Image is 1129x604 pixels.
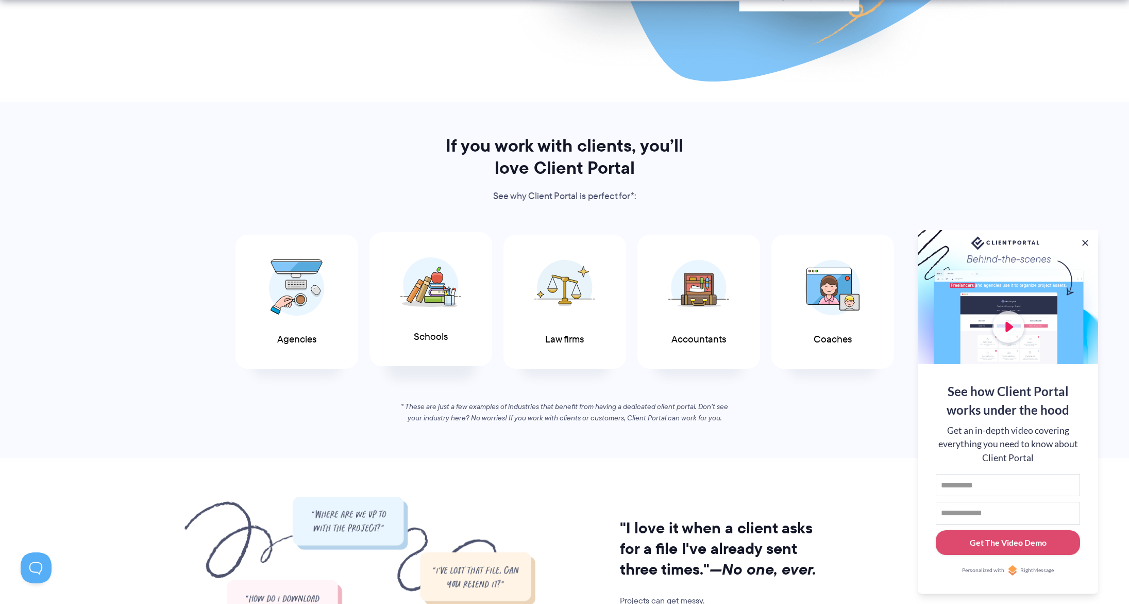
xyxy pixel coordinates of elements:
[1020,566,1054,575] span: RightMessage
[1007,565,1018,576] img: Personalized with RightMessage
[936,565,1080,576] a: Personalized withRightMessage
[235,235,358,369] a: Agencies
[21,552,52,583] iframe: Toggle Customer Support
[503,235,626,369] a: Law firms
[936,530,1080,556] button: Get The Video Demo
[936,382,1080,419] div: See how Client Portal works under the hood
[620,518,829,580] h2: "I love it when a client asks for a file I've already sent three times."
[401,401,728,423] em: * These are just a few examples of industries that benefit from having a dedicated client portal....
[671,334,726,345] span: Accountants
[814,334,852,345] span: Coaches
[936,424,1080,465] div: Get an in-depth video covering everything you need to know about Client Portal
[970,536,1047,549] div: Get The Video Demo
[771,235,894,369] a: Coaches
[710,558,816,581] i: —No one, ever.
[414,332,448,342] span: Schools
[432,135,698,179] h2: If you work with clients, you’ll love Client Portal
[432,189,698,204] p: See why Client Portal is perfect for*:
[962,566,1004,575] span: Personalized with
[545,334,584,345] span: Law firms
[277,334,316,345] span: Agencies
[637,235,760,369] a: Accountants
[369,232,492,367] a: Schools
